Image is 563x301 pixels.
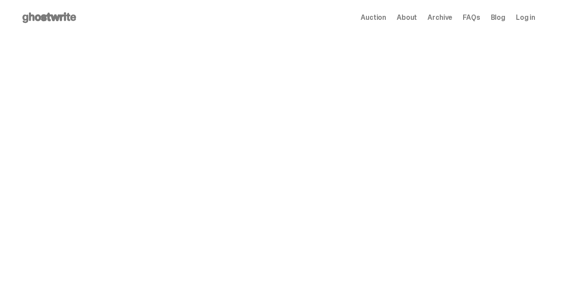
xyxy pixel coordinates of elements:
a: Archive [428,14,452,21]
a: FAQs [463,14,480,21]
a: About [397,14,417,21]
a: Blog [491,14,505,21]
a: Log in [516,14,535,21]
a: Auction [361,14,386,21]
